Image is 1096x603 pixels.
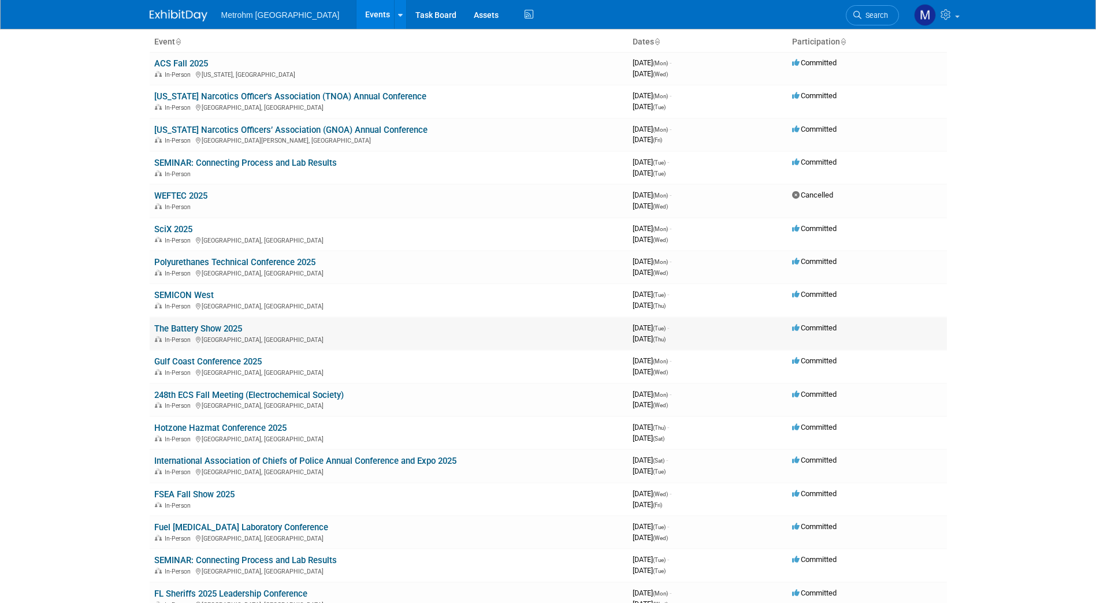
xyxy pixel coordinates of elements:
[633,589,671,597] span: [DATE]
[154,257,315,267] a: Polyurethanes Technical Conference 2025
[633,169,666,177] span: [DATE]
[670,125,671,133] span: -
[792,390,837,399] span: Committed
[155,568,162,574] img: In-Person Event
[165,468,194,476] span: In-Person
[653,568,666,574] span: (Tue)
[154,489,235,500] a: FSEA Fall Show 2025
[633,301,666,310] span: [DATE]
[653,93,668,99] span: (Mon)
[653,170,666,177] span: (Tue)
[165,270,194,277] span: In-Person
[633,367,668,376] span: [DATE]
[633,390,671,399] span: [DATE]
[792,158,837,166] span: Committed
[633,235,668,244] span: [DATE]
[792,356,837,365] span: Committed
[653,303,666,309] span: (Thu)
[653,159,666,166] span: (Tue)
[653,535,668,541] span: (Wed)
[840,37,846,46] a: Sort by Participation Type
[792,589,837,597] span: Committed
[792,555,837,564] span: Committed
[653,402,668,408] span: (Wed)
[155,535,162,541] img: In-Person Event
[846,5,899,25] a: Search
[666,456,668,464] span: -
[633,522,669,531] span: [DATE]
[155,336,162,342] img: In-Person Event
[633,290,669,299] span: [DATE]
[670,356,671,365] span: -
[154,290,214,300] a: SEMICON West
[154,434,623,443] div: [GEOGRAPHIC_DATA], [GEOGRAPHIC_DATA]
[633,125,671,133] span: [DATE]
[653,557,666,563] span: (Tue)
[165,568,194,575] span: In-Person
[154,224,192,234] a: SciX 2025
[792,224,837,233] span: Committed
[792,456,837,464] span: Committed
[633,191,671,199] span: [DATE]
[633,224,671,233] span: [DATE]
[670,390,671,399] span: -
[633,434,664,442] span: [DATE]
[633,467,666,475] span: [DATE]
[792,125,837,133] span: Committed
[165,203,194,211] span: In-Person
[633,58,671,67] span: [DATE]
[653,325,666,332] span: (Tue)
[653,203,668,210] span: (Wed)
[792,290,837,299] span: Committed
[653,590,668,597] span: (Mon)
[653,126,668,133] span: (Mon)
[155,468,162,474] img: In-Person Event
[792,522,837,531] span: Committed
[165,535,194,542] span: In-Person
[154,235,623,244] div: [GEOGRAPHIC_DATA], [GEOGRAPHIC_DATA]
[861,11,888,20] span: Search
[154,191,207,201] a: WEFTEC 2025
[633,489,671,498] span: [DATE]
[792,323,837,332] span: Committed
[165,336,194,344] span: In-Person
[667,158,669,166] span: -
[653,425,666,431] span: (Thu)
[653,502,662,508] span: (Fri)
[653,226,668,232] span: (Mon)
[633,456,668,464] span: [DATE]
[165,237,194,244] span: In-Person
[633,500,662,509] span: [DATE]
[670,91,671,100] span: -
[155,203,162,209] img: In-Person Event
[154,367,623,377] div: [GEOGRAPHIC_DATA], [GEOGRAPHIC_DATA]
[165,170,194,178] span: In-Person
[633,158,669,166] span: [DATE]
[154,102,623,111] div: [GEOGRAPHIC_DATA], [GEOGRAPHIC_DATA]
[633,69,668,78] span: [DATE]
[165,137,194,144] span: In-Person
[150,10,207,21] img: ExhibitDay
[653,435,664,442] span: (Sat)
[670,589,671,597] span: -
[154,334,623,344] div: [GEOGRAPHIC_DATA], [GEOGRAPHIC_DATA]
[633,102,666,111] span: [DATE]
[154,533,623,542] div: [GEOGRAPHIC_DATA], [GEOGRAPHIC_DATA]
[667,522,669,531] span: -
[792,91,837,100] span: Committed
[155,71,162,77] img: In-Person Event
[653,392,668,398] span: (Mon)
[155,104,162,110] img: In-Person Event
[670,58,671,67] span: -
[155,369,162,375] img: In-Person Event
[633,257,671,266] span: [DATE]
[653,468,666,475] span: (Tue)
[154,125,428,135] a: [US_STATE] Narcotics Officers’ Association (GNOA) Annual Conference
[653,358,668,364] span: (Mon)
[633,566,666,575] span: [DATE]
[667,423,669,431] span: -
[653,71,668,77] span: (Wed)
[155,237,162,243] img: In-Person Event
[914,4,936,26] img: Michelle Simoes
[667,290,669,299] span: -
